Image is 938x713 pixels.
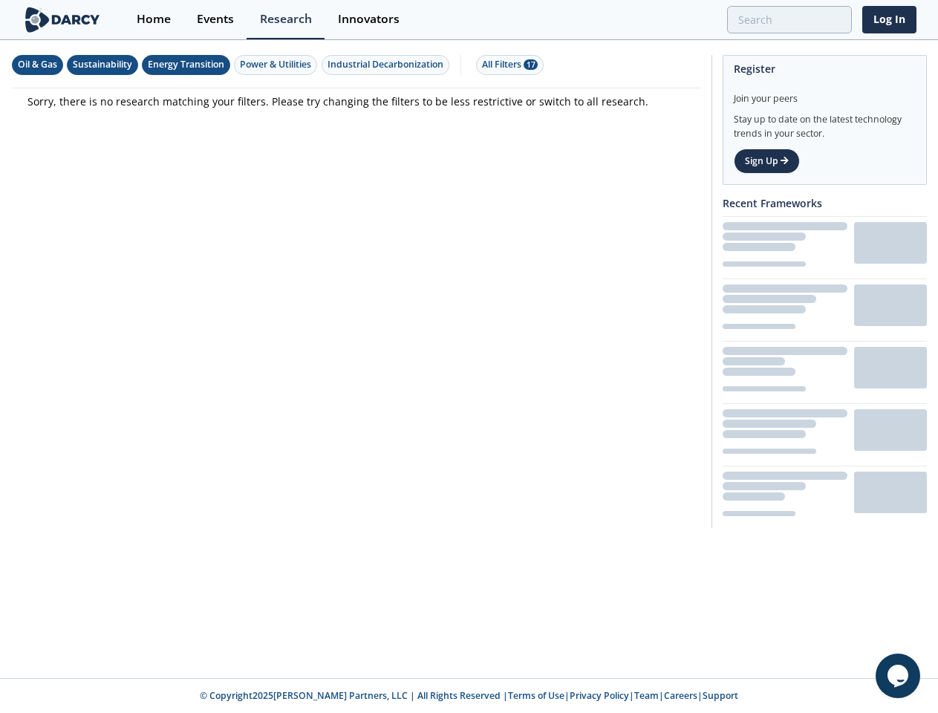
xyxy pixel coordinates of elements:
div: Industrial Decarbonization [328,58,443,71]
button: Energy Transition [142,55,230,75]
span: 17 [524,59,538,70]
a: Careers [664,689,697,702]
p: © Copyright 2025 [PERSON_NAME] Partners, LLC | All Rights Reserved | | | | | [110,689,829,703]
p: Sorry, there is no research matching your filters. Please try changing the filters to be less res... [27,94,685,109]
div: All Filters [482,58,538,71]
div: Home [137,13,171,25]
button: Power & Utilities [234,55,317,75]
div: Register [734,56,916,82]
a: Log In [862,6,916,33]
div: Oil & Gas [18,58,57,71]
div: Sustainability [73,58,132,71]
div: Recent Frameworks [723,190,927,216]
button: Oil & Gas [12,55,63,75]
div: Stay up to date on the latest technology trends in your sector. [734,105,916,140]
div: Power & Utilities [240,58,311,71]
a: Support [703,689,738,702]
a: Sign Up [734,149,800,174]
button: Industrial Decarbonization [322,55,449,75]
button: Sustainability [67,55,138,75]
iframe: chat widget [876,654,923,698]
div: Join your peers [734,82,916,105]
input: Advanced Search [727,6,852,33]
div: Energy Transition [148,58,224,71]
div: Research [260,13,312,25]
div: Innovators [338,13,400,25]
button: All Filters 17 [476,55,544,75]
a: Team [634,689,659,702]
div: Events [197,13,234,25]
a: Privacy Policy [570,689,629,702]
img: logo-wide.svg [22,7,103,33]
a: Terms of Use [508,689,564,702]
